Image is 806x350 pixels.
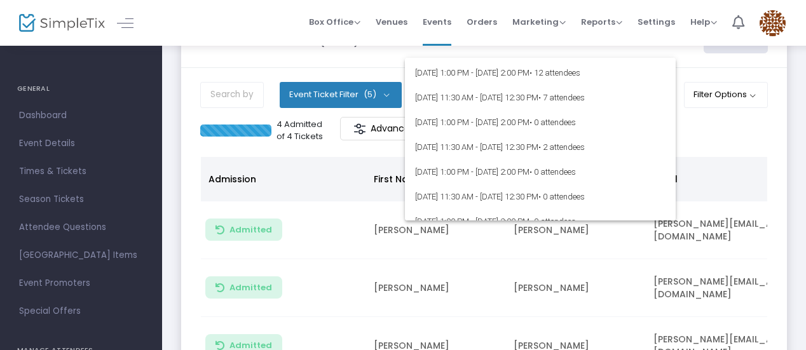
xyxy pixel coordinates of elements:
span: • 0 attendees [529,217,576,226]
span: [DATE] 1:00 PM - [DATE] 2:00 PM [415,209,666,234]
span: • 0 attendees [529,167,576,177]
span: [DATE] 1:00 PM - [DATE] 2:00 PM [415,159,666,184]
span: • 7 attendees [538,93,585,102]
span: • 12 attendees [529,68,580,77]
span: [DATE] 1:00 PM - [DATE] 2:00 PM [415,110,666,135]
span: [DATE] 11:30 AM - [DATE] 12:30 PM [415,184,666,209]
span: • 0 attendees [538,192,585,201]
span: • 0 attendees [529,118,576,127]
span: [DATE] 11:30 AM - [DATE] 12:30 PM [415,135,666,159]
span: [DATE] 11:30 AM - [DATE] 12:30 PM [415,85,666,110]
span: [DATE] 1:00 PM - [DATE] 2:00 PM [415,60,666,85]
span: • 2 attendees [538,142,585,152]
